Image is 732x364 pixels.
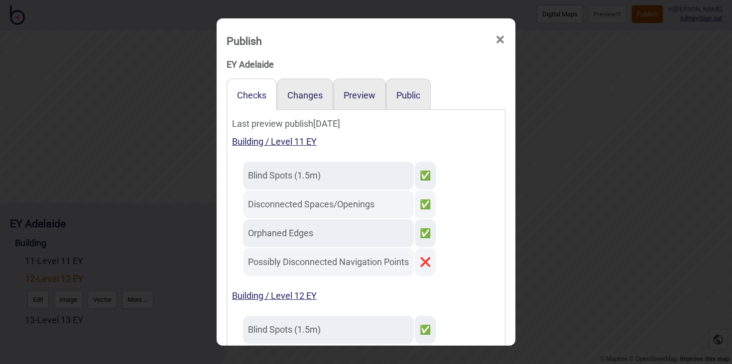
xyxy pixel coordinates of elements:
button: Changes [287,90,323,100]
div: ✅ [420,224,431,242]
tr: No problems found [243,190,436,218]
td: Disconnected Spaces/Openings [243,190,414,218]
div: ❌ [420,253,431,271]
a: Building / Level 12 EY [232,290,317,301]
a: Building / Level 11 EY [232,136,317,147]
div: ✅ [420,167,431,184]
div: Publish [227,30,262,52]
tr: No problems found [243,219,436,247]
td: Possibly Disconnected Navigation Points [243,248,414,276]
div: ✅ [420,321,431,339]
div: EY Adelaide [227,56,505,74]
tr: 2 found [243,248,436,276]
td: Orphaned Edges [243,219,414,247]
td: Blind Spots (1.5m) [243,316,414,344]
div: ✅ [420,195,431,213]
button: Preview [344,90,375,100]
tr: No problems found [243,162,436,189]
tr: No problems found [243,316,436,344]
td: Blind Spots (1.5m) [243,162,414,189]
button: Checks [237,90,266,100]
span: × [495,23,505,56]
div: Last preview publish [DATE] [232,115,500,133]
button: Public [396,90,420,100]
